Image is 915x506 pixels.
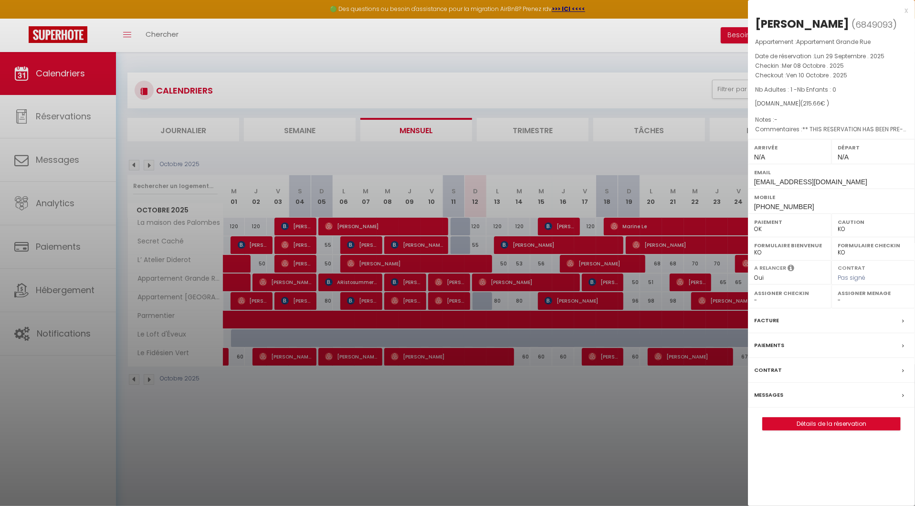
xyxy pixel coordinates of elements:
[838,288,909,298] label: Assigner Menage
[754,340,784,350] label: Paiements
[838,264,865,270] label: Contrat
[755,71,908,80] p: Checkout :
[796,38,871,46] span: Appartement Grande Rue
[763,418,900,430] a: Détails de la réservation
[797,85,836,94] span: Nb Enfants : 0
[755,16,849,32] div: [PERSON_NAME]
[803,99,820,107] span: 215.66
[838,241,909,250] label: Formulaire Checkin
[774,116,778,124] span: -
[754,241,825,250] label: Formulaire Bienvenue
[754,390,783,400] label: Messages
[852,18,897,31] span: ( )
[754,192,909,202] label: Mobile
[838,143,909,152] label: Départ
[754,178,867,186] span: [EMAIL_ADDRESS][DOMAIN_NAME]
[748,5,908,16] div: x
[755,99,908,108] div: [DOMAIN_NAME]
[755,125,908,134] p: Commentaires :
[754,264,786,272] label: A relancer
[754,365,782,375] label: Contrat
[838,217,909,227] label: Caution
[762,417,901,431] button: Détails de la réservation
[754,153,765,161] span: N/A
[786,71,847,79] span: Ven 10 Octobre . 2025
[788,264,794,274] i: Sélectionner OUI si vous souhaiter envoyer les séquences de messages post-checkout
[754,168,909,177] label: Email
[754,143,825,152] label: Arrivée
[855,19,893,31] span: 6849093
[754,288,825,298] label: Assigner Checkin
[755,37,908,47] p: Appartement :
[754,217,825,227] label: Paiement
[814,52,884,60] span: Lun 29 Septembre . 2025
[755,52,908,61] p: Date de réservation :
[800,99,829,107] span: ( € )
[755,85,836,94] span: Nb Adultes : 1 -
[838,274,865,282] span: Pas signé
[755,61,908,71] p: Checkin :
[755,115,908,125] p: Notes :
[838,153,849,161] span: N/A
[782,62,844,70] span: Mer 08 Octobre . 2025
[754,203,814,211] span: [PHONE_NUMBER]
[754,316,779,326] label: Facture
